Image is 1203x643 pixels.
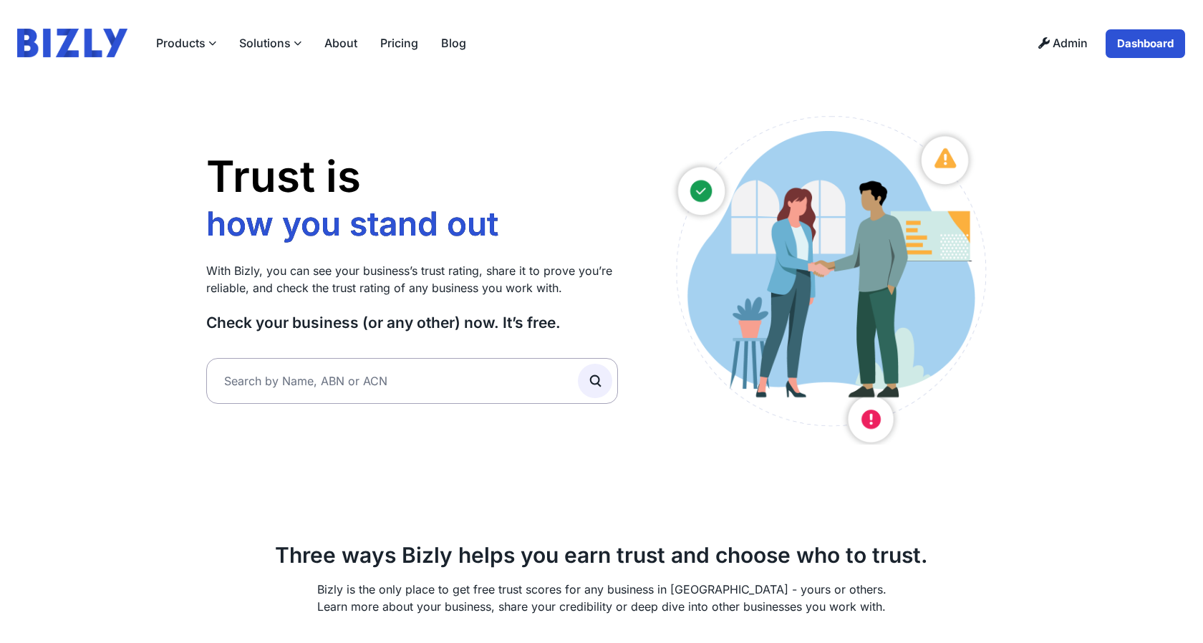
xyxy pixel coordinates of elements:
[145,29,228,57] label: Products
[1027,29,1099,59] a: Admin
[206,150,361,202] span: Trust is
[430,29,478,57] a: Blog
[661,109,997,445] img: Australian small business owners illustration
[206,314,618,332] h3: Check your business (or any other) now. It’s free.
[206,243,506,284] li: who you work with
[369,29,430,57] a: Pricing
[206,581,997,615] p: Bizly is the only place to get free trust scores for any business in [GEOGRAPHIC_DATA] - yours or...
[313,29,369,57] a: About
[206,201,506,243] li: how you stand out
[228,29,313,57] label: Solutions
[206,262,618,296] p: With Bizly, you can see your business’s trust rating, share it to prove you’re reliable, and chec...
[1105,29,1186,59] a: Dashboard
[17,29,127,57] img: bizly_logo.svg
[206,358,618,404] input: Search by Name, ABN or ACN
[206,542,997,569] h2: Three ways Bizly helps you earn trust and choose who to trust.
